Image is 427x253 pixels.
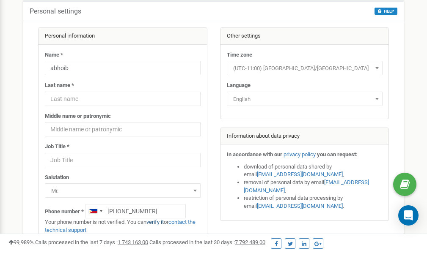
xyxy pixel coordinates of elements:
[30,8,81,15] h5: Personal settings
[118,239,148,245] u: 1 743 163,00
[220,128,389,145] div: Information about data privacy
[45,219,196,233] a: contact the technical support
[45,92,201,106] input: Last name
[45,82,74,90] label: Last name *
[257,203,343,209] a: [EMAIL_ADDRESS][DOMAIN_NAME]
[284,151,316,158] a: privacy policy
[45,208,84,216] label: Phone number *
[227,61,383,75] span: (UTC-11:00) Pacific/Midway
[398,205,419,226] div: Open Intercom Messenger
[45,153,201,167] input: Job Title
[45,51,63,59] label: Name *
[227,82,251,90] label: Language
[48,185,198,197] span: Mr.
[8,239,34,245] span: 99,989%
[149,239,265,245] span: Calls processed in the last 30 days :
[230,63,380,74] span: (UTC-11:00) Pacific/Midway
[45,61,201,75] input: Name
[45,112,111,120] label: Middle name or patronymic
[45,183,201,198] span: Mr.
[317,151,358,158] strong: you can request:
[85,204,186,218] input: +1-800-555-55-55
[235,239,265,245] u: 7 792 489,00
[35,239,148,245] span: Calls processed in the last 7 days :
[85,204,105,218] div: Telephone country code
[230,93,380,105] span: English
[220,28,389,45] div: Other settings
[45,174,69,182] label: Salutation
[244,163,383,179] li: download of personal data shared by email ,
[227,92,383,106] span: English
[244,179,383,194] li: removal of personal data by email ,
[375,8,397,15] button: HELP
[227,51,252,59] label: Time zone
[227,151,282,158] strong: In accordance with our
[39,28,207,45] div: Personal information
[45,218,201,234] p: Your phone number is not verified. You can or
[244,179,369,193] a: [EMAIL_ADDRESS][DOMAIN_NAME]
[45,143,69,151] label: Job Title *
[146,219,164,225] a: verify it
[244,194,383,210] li: restriction of personal data processing by email .
[257,171,343,177] a: [EMAIL_ADDRESS][DOMAIN_NAME]
[45,122,201,136] input: Middle name or patronymic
